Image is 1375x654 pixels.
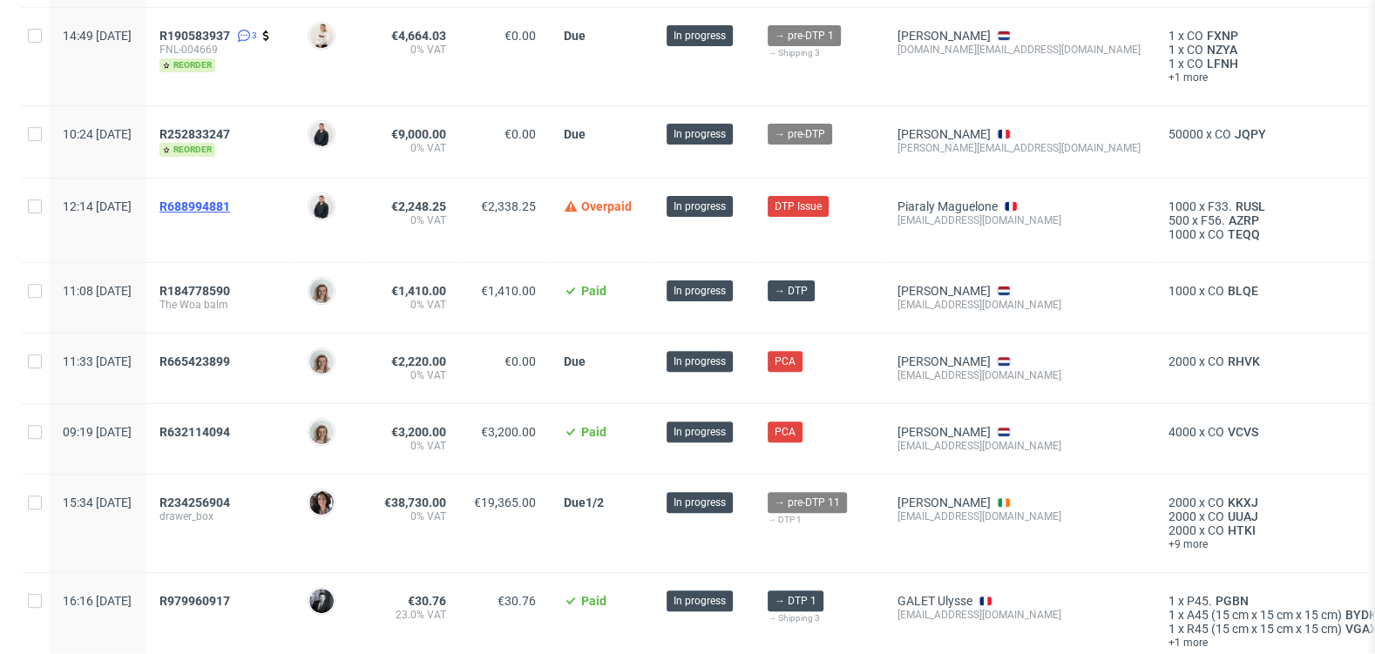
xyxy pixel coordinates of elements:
[481,199,536,213] span: €2,338.25
[391,354,446,368] span: €2,220.00
[1168,43,1175,57] span: 1
[159,496,234,509] a: R234256904
[897,213,1141,227] div: [EMAIL_ADDRESS][DOMAIN_NAME]
[897,43,1141,57] div: [DOMAIN_NAME][EMAIL_ADDRESS][DOMAIN_NAME]
[897,496,991,509] a: [PERSON_NAME]
[309,490,334,515] img: Moreno Martinez Cristina
[1168,127,1203,141] span: 50000
[1168,509,1196,523] span: 2000
[1212,594,1252,608] a: PGBN
[309,349,334,374] img: Monika Poźniak
[1231,127,1270,141] span: JQPY
[505,29,536,43] span: €0.00
[1168,199,1196,213] span: 1000
[674,424,726,440] span: In progress
[1208,354,1224,368] span: CO
[309,122,334,146] img: Adrian Margula
[377,608,446,622] span: 23.0% VAT
[63,29,132,43] span: 14:49 [DATE]
[775,354,796,369] span: PCA
[159,594,230,608] span: R979960917
[1168,354,1196,368] span: 2000
[775,424,796,440] span: PCA
[897,439,1141,453] div: [EMAIL_ADDRESS][DOMAIN_NAME]
[1208,199,1232,213] span: F33.
[1168,496,1196,509] span: 2000
[159,29,234,43] a: R190583937
[309,589,334,613] img: Philippe Dubuy
[377,141,446,155] span: 0% VAT
[377,43,446,57] span: 0% VAT
[252,29,257,43] span: 3
[1224,284,1262,298] a: BLQE
[159,425,230,439] span: R632114094
[377,509,446,523] span: 0% VAT
[586,496,604,509] span: 1/2
[775,283,808,299] span: → DTP
[1224,496,1262,509] a: KKXJ
[897,368,1141,382] div: [EMAIL_ADDRESS][DOMAIN_NAME]
[775,593,816,609] span: → DTP 1
[1168,213,1189,227] span: 500
[63,594,132,608] span: 16:16 [DATE]
[159,298,280,312] span: The Woa balm
[159,509,280,523] span: drawer_box
[159,199,230,213] span: R688994881
[897,29,991,43] a: [PERSON_NAME]
[309,194,334,219] img: Adrian Margula
[564,496,586,509] span: Due
[897,608,1141,622] div: [EMAIL_ADDRESS][DOMAIN_NAME]
[481,425,536,439] span: €3,200.00
[897,199,998,213] a: Piaraly Maguelone
[564,354,586,368] span: Due
[1201,213,1225,227] span: F56.
[391,284,446,298] span: €1,410.00
[309,420,334,444] img: Monika Poźniak
[897,298,1141,312] div: [EMAIL_ADDRESS][DOMAIN_NAME]
[309,24,334,48] img: Mari Fok
[159,354,230,368] span: R665423899
[159,29,230,43] span: R190583937
[1187,43,1203,57] span: CO
[674,593,726,609] span: In progress
[1224,354,1263,368] a: RHVK
[1203,29,1242,43] span: FXNP
[768,513,870,527] div: → DTP 1
[1224,227,1263,241] span: TEQQ
[1168,29,1175,43] span: 1
[1224,509,1262,523] a: UUAJ
[775,199,822,214] span: DTP Issue
[1203,43,1241,57] a: NZYA
[1187,29,1203,43] span: CO
[1208,523,1224,537] span: CO
[505,127,536,141] span: €0.00
[505,354,536,368] span: €0.00
[581,284,606,298] span: Paid
[1203,57,1242,71] a: LFNH
[159,594,234,608] a: R979960917
[1168,622,1175,636] span: 1
[1224,425,1262,439] a: VCVS
[1224,523,1259,537] a: HTKI
[391,29,446,43] span: €4,664.03
[674,199,726,214] span: In progress
[159,284,230,298] span: R184778590
[377,298,446,312] span: 0% VAT
[159,58,215,72] span: reorder
[1208,284,1224,298] span: CO
[581,425,606,439] span: Paid
[309,279,334,303] img: Monika Poźniak
[159,425,234,439] a: R632114094
[897,354,991,368] a: [PERSON_NAME]
[897,425,991,439] a: [PERSON_NAME]
[1187,622,1342,636] span: R45 (15 cm x 15 cm x 15 cm)
[1232,199,1269,213] a: RUSL
[63,284,132,298] span: 11:08 [DATE]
